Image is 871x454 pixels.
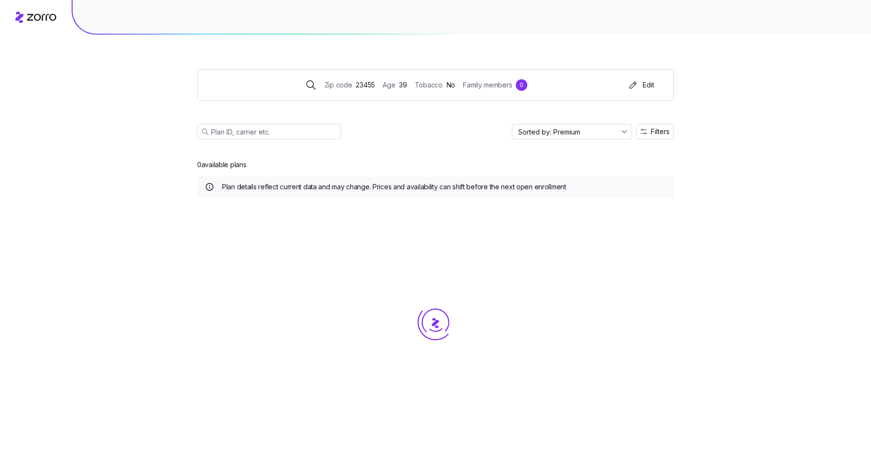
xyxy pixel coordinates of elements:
span: Plan details reflect current data and may change. Prices and availability can shift before the ne... [222,182,566,192]
span: 0 available plans [197,160,247,170]
input: Sort by [512,124,632,139]
button: Edit [623,77,658,93]
button: Filters [636,124,674,139]
span: Filters [651,128,670,135]
span: Family members [463,80,512,90]
div: 0 [516,79,527,91]
span: 23455 [356,80,375,90]
span: Zip code [324,80,352,90]
span: Age [383,80,395,90]
input: Plan ID, carrier etc. [197,124,341,139]
span: No [447,80,455,90]
span: Tobacco [415,80,443,90]
div: Edit [627,80,654,90]
span: 39 [399,80,407,90]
